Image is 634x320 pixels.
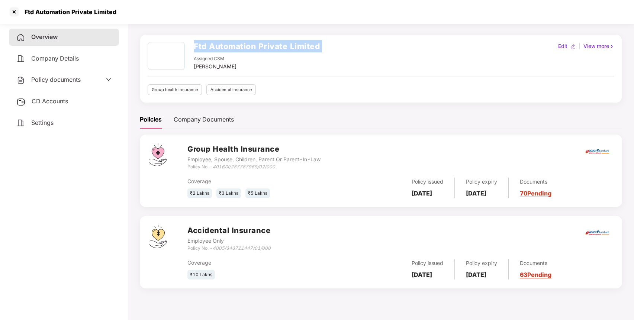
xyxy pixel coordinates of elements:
div: ₹5 Lakhs [245,188,270,198]
h3: Accidental Insurance [187,225,271,236]
div: Employee, Spouse, Children, Parent Or Parent-In-Law [187,155,321,164]
div: Assigned CSM [194,55,236,62]
span: Policy documents [31,76,81,83]
div: Coverage [187,259,329,267]
div: ₹10 Lakhs [187,270,215,280]
b: [DATE] [466,190,486,197]
div: View more [582,42,616,50]
img: svg+xml;base64,PHN2ZyB4bWxucz0iaHR0cDovL3d3dy53My5vcmcvMjAwMC9zdmciIHdpZHRoPSIyNCIgaGVpZ2h0PSIyNC... [16,54,25,63]
h2: Ftd Automation Private Limited [194,40,320,52]
img: svg+xml;base64,PHN2ZyB4bWxucz0iaHR0cDovL3d3dy53My5vcmcvMjAwMC9zdmciIHdpZHRoPSI0OS4zMjEiIGhlaWdodD... [149,225,167,248]
div: Documents [520,178,551,186]
div: Policies [140,115,162,124]
div: Policy issued [412,259,443,267]
b: [DATE] [412,271,432,278]
img: svg+xml;base64,PHN2ZyB4bWxucz0iaHR0cDovL3d3dy53My5vcmcvMjAwMC9zdmciIHdpZHRoPSI0Ny43MTQiIGhlaWdodD... [149,143,167,166]
img: rightIcon [609,44,614,49]
h3: Group Health Insurance [187,143,321,155]
i: 4016/X/287787969/02/000 [213,164,275,169]
div: Policy issued [412,178,443,186]
i: 4005/343721447/01/000 [213,245,271,251]
b: [DATE] [412,190,432,197]
b: [DATE] [466,271,486,278]
div: Accidental insurance [206,84,256,95]
div: Ftd Automation Private Limited [20,8,116,16]
div: Policy No. - [187,164,321,171]
div: Documents [520,259,551,267]
img: svg+xml;base64,PHN2ZyB4bWxucz0iaHR0cDovL3d3dy53My5vcmcvMjAwMC9zdmciIHdpZHRoPSIyNCIgaGVpZ2h0PSIyNC... [16,119,25,127]
img: icici.png [584,147,611,156]
div: ₹2 Lakhs [187,188,212,198]
div: Policy expiry [466,259,497,267]
img: svg+xml;base64,PHN2ZyB4bWxucz0iaHR0cDovL3d3dy53My5vcmcvMjAwMC9zdmciIHdpZHRoPSIyNCIgaGVpZ2h0PSIyNC... [16,33,25,42]
a: 70 Pending [520,190,551,197]
div: ₹3 Lakhs [216,188,241,198]
span: Company Details [31,55,79,62]
a: 63 Pending [520,271,551,278]
div: Group health insurance [148,84,202,95]
img: svg+xml;base64,PHN2ZyB3aWR0aD0iMjUiIGhlaWdodD0iMjQiIHZpZXdCb3g9IjAgMCAyNSAyNCIgZmlsbD0ibm9uZSIgeG... [16,97,26,106]
img: icici.png [584,228,611,237]
div: Coverage [187,177,329,185]
div: [PERSON_NAME] [194,62,236,71]
span: Overview [31,33,58,41]
div: Policy No. - [187,245,271,252]
span: CD Accounts [32,97,68,105]
div: | [577,42,582,50]
span: Settings [31,119,54,126]
div: Company Documents [174,115,234,124]
img: svg+xml;base64,PHN2ZyB4bWxucz0iaHR0cDovL3d3dy53My5vcmcvMjAwMC9zdmciIHdpZHRoPSIyNCIgaGVpZ2h0PSIyNC... [16,76,25,85]
div: Employee Only [187,237,271,245]
div: Edit [557,42,569,50]
span: down [106,77,112,83]
img: editIcon [570,44,576,49]
div: Policy expiry [466,178,497,186]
